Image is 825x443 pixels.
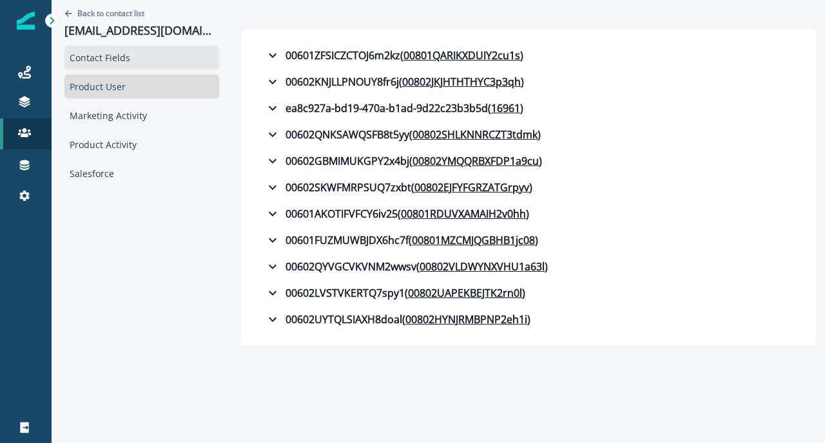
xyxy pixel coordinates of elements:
[529,180,532,195] p: )
[539,153,542,169] p: )
[255,42,802,68] button: 00601ZFSICZCTOJ6m2kz(00801QARIKXDUIY2cu1s)
[420,259,545,274] u: 00802VLDWYNXVHU1a63l
[412,232,535,248] u: 00801MZCMJQGBHB1jc08
[77,8,144,19] p: Back to contact list
[64,104,219,127] div: Marketing Activity
[520,48,523,63] p: )
[538,127,541,142] p: )
[409,127,412,142] p: (
[265,285,525,301] div: 00602LVSTVKERTQ7spy1
[64,133,219,156] div: Product Activity
[403,48,520,63] u: 00801QARIKXDUIY2cu1s
[255,69,802,95] button: 00602KNJLLPNOUY8fr6j(00802JKJHTHTHYC3p3qh)
[488,100,491,116] p: (
[398,206,401,221] p: (
[409,153,412,169] p: (
[409,232,412,248] p: (
[255,148,802,174] button: 00602GBMIMUKGPY2x4bj(00802YMQQRBXFDP1a9cu)
[402,74,521,90] u: 00802JKJHTHTHYC3p3qh
[255,227,802,253] button: 00601FUZMUWBJDX6hc7f(00801MZCMJQGBHB1jc08)
[412,127,538,142] u: 00802SHLKNNRCZT3tdmk
[255,254,802,279] button: 00602QYVGCVKVNM2wwsv(00802VLDWYNXVHU1a63l)
[17,12,35,30] img: Inflection
[64,8,144,19] button: Go back
[64,75,219,99] div: Product User
[265,74,524,90] div: 00602KNJLLPNOUY8fr6j
[255,174,802,200] button: 00602SKWFMRPSUQ7zxbt(00802EJFYFGRZATGrpyv)
[265,153,542,169] div: 00602GBMIMUKGPY2x4bj
[408,285,522,301] u: 00802UAPEKBEJTK2rn0l
[265,206,529,221] div: 00601AKOTIFVFCY6iv25
[521,74,524,90] p: )
[265,48,523,63] div: 00601ZFSICZCTOJ6m2kz
[265,127,541,142] div: 00602QNKSAWQSFB8t5yy
[255,201,802,227] button: 00601AKOTIFVFCY6iv25(00801RDUVXAMAIH2v0hh)
[399,74,402,90] p: (
[255,306,802,332] button: 00602UYTQLSIAXH8doal(00802HYNJRMBPNP2eh1i)
[526,206,529,221] p: )
[405,285,408,301] p: (
[491,100,520,116] u: 16961
[520,100,523,116] p: )
[64,162,219,185] div: Salesforce
[64,46,219,70] div: Contact Fields
[400,48,403,63] p: (
[255,280,802,306] button: 00602LVSTVKERTQ7spy1(00802UAPEKBEJTK2rn0l)
[64,24,219,38] p: [EMAIL_ADDRESS][DOMAIN_NAME]
[527,312,530,327] p: )
[405,312,527,327] u: 00802HYNJRMBPNP2eh1i
[411,180,414,195] p: (
[255,95,802,121] button: ea8c927a-bd19-470a-b1ad-9d22c23b3b5d(16961)
[416,259,420,274] p: (
[255,122,802,147] button: 00602QNKSAWQSFB8t5yy(00802SHLKNNRCZT3tdmk)
[265,232,538,248] div: 00601FUZMUWBJDX6hc7f
[265,100,523,116] div: ea8c927a-bd19-470a-b1ad-9d22c23b3b5d
[414,180,529,195] u: 00802EJFYFGRZATGrpyv
[545,259,548,274] p: )
[535,232,538,248] p: )
[522,285,525,301] p: )
[402,312,405,327] p: (
[265,180,532,195] div: 00602SKWFMRPSUQ7zxbt
[265,312,530,327] div: 00602UYTQLSIAXH8doal
[265,259,548,274] div: 00602QYVGCVKVNM2wwsv
[412,153,539,169] u: 00802YMQQRBXFDP1a9cu
[401,206,526,221] u: 00801RDUVXAMAIH2v0hh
